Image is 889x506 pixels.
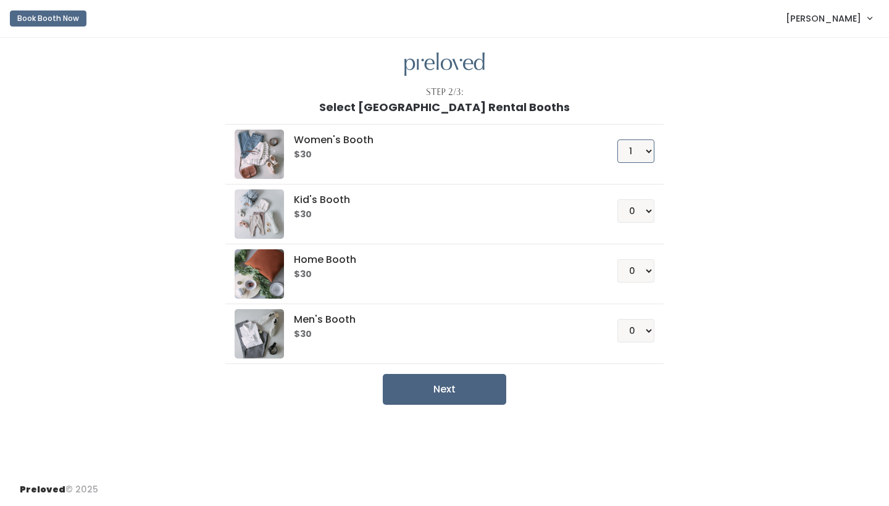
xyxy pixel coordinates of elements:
img: preloved logo [235,189,284,239]
h1: Select [GEOGRAPHIC_DATA] Rental Booths [319,101,570,114]
a: Book Booth Now [10,5,86,32]
span: [PERSON_NAME] [786,12,861,25]
img: preloved logo [404,52,485,77]
div: © 2025 [20,473,98,496]
h5: Kid's Booth [294,194,587,205]
h5: Women's Booth [294,135,587,146]
img: preloved logo [235,249,284,299]
button: Next [383,374,506,405]
h6: $30 [294,270,587,280]
h5: Home Booth [294,254,587,265]
img: preloved logo [235,309,284,359]
h6: $30 [294,210,587,220]
h6: $30 [294,330,587,339]
h6: $30 [294,150,587,160]
img: preloved logo [235,130,284,179]
button: Book Booth Now [10,10,86,27]
a: [PERSON_NAME] [774,5,884,31]
h5: Men's Booth [294,314,587,325]
span: Preloved [20,483,65,496]
div: Step 2/3: [426,86,464,99]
